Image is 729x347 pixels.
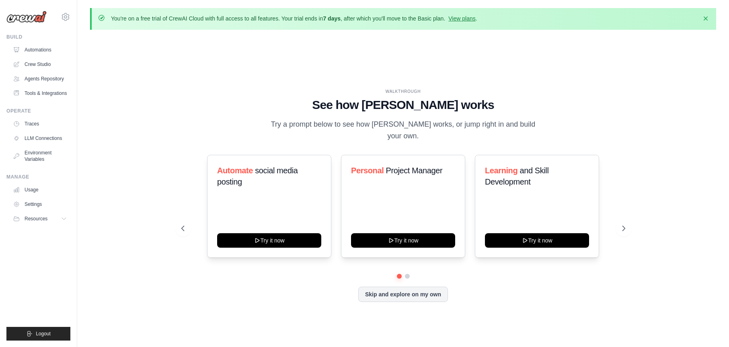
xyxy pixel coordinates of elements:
a: Settings [10,198,70,211]
span: Automate [217,166,253,175]
button: Try it now [217,233,321,248]
a: LLM Connections [10,132,70,145]
p: You're on a free trial of CrewAI Cloud with full access to all features. Your trial ends in , aft... [111,14,477,23]
a: View plans [448,15,475,22]
div: Build [6,34,70,40]
a: Crew Studio [10,58,70,71]
span: Logout [36,331,51,337]
a: Environment Variables [10,146,70,166]
a: Agents Repository [10,72,70,85]
img: Logo [6,11,47,23]
p: Try a prompt below to see how [PERSON_NAME] works, or jump right in and build your own. [268,119,538,142]
a: Automations [10,43,70,56]
strong: 7 days [323,15,341,22]
button: Try it now [485,233,589,248]
button: Skip and explore on my own [358,287,448,302]
div: Operate [6,108,70,114]
span: Resources [25,216,47,222]
a: Traces [10,117,70,130]
button: Logout [6,327,70,341]
span: Project Manager [386,166,442,175]
h1: See how [PERSON_NAME] works [181,98,625,112]
div: Manage [6,174,70,180]
span: Learning [485,166,517,175]
div: WALKTHROUGH [181,88,625,94]
a: Tools & Integrations [10,87,70,100]
span: Personal [351,166,384,175]
button: Resources [10,212,70,225]
span: social media posting [217,166,298,186]
button: Try it now [351,233,455,248]
a: Usage [10,183,70,196]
